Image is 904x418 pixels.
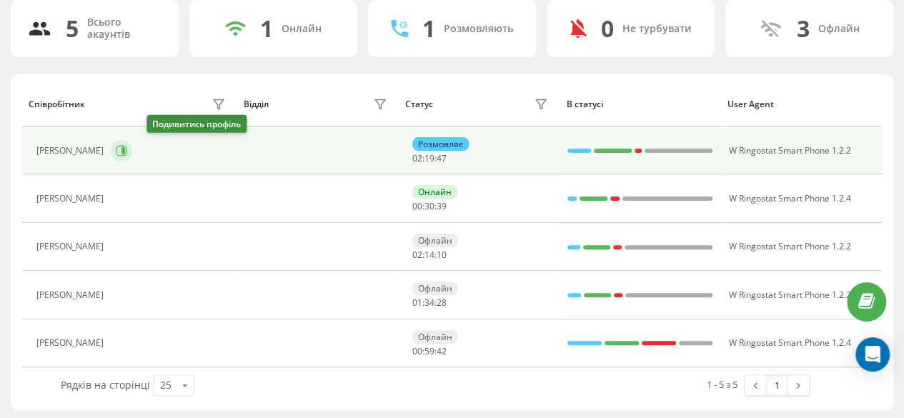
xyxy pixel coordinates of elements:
[601,15,614,42] div: 0
[437,297,447,309] span: 28
[36,146,107,156] div: [PERSON_NAME]
[412,234,458,247] div: Офлайн
[412,282,458,295] div: Офлайн
[146,115,247,133] div: Подивитись профіль
[566,99,714,109] div: В статусі
[36,242,107,252] div: [PERSON_NAME]
[422,15,435,42] div: 1
[728,144,850,156] span: W Ringostat Smart Phone 1.2.2
[424,345,434,357] span: 59
[412,154,447,164] div: : :
[244,99,269,109] div: Відділ
[727,99,875,109] div: User Agent
[424,152,434,164] span: 19
[424,297,434,309] span: 34
[728,192,850,204] span: W Ringostat Smart Phone 1.2.4
[412,249,422,261] span: 02
[36,290,107,300] div: [PERSON_NAME]
[437,200,447,212] span: 39
[797,15,810,42] div: 3
[444,23,513,35] div: Розмовляють
[87,16,162,41] div: Всього акаунтів
[66,15,79,42] div: 5
[36,194,107,204] div: [PERSON_NAME]
[766,375,788,395] a: 1
[412,200,422,212] span: 00
[437,249,447,261] span: 10
[412,298,447,308] div: : :
[412,347,447,357] div: : :
[728,337,850,349] span: W Ringostat Smart Phone 1.2.4
[61,378,150,392] span: Рядків на сторінці
[412,250,447,260] div: : :
[412,185,457,199] div: Онлайн
[36,338,107,348] div: [PERSON_NAME]
[412,297,422,309] span: 01
[29,99,85,109] div: Співробітник
[260,15,273,42] div: 1
[412,201,447,212] div: : :
[160,378,172,392] div: 25
[424,249,434,261] span: 14
[728,240,850,252] span: W Ringostat Smart Phone 1.2.2
[818,23,860,35] div: Офлайн
[437,345,447,357] span: 42
[855,337,890,372] div: Open Intercom Messenger
[622,23,692,35] div: Не турбувати
[707,377,737,392] div: 1 - 5 з 5
[282,23,322,35] div: Онлайн
[412,137,469,151] div: Розмовляє
[412,345,422,357] span: 00
[728,289,850,301] span: W Ringostat Smart Phone 1.2.2
[405,99,433,109] div: Статус
[412,152,422,164] span: 02
[437,152,447,164] span: 47
[412,330,458,344] div: Офлайн
[424,200,434,212] span: 30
